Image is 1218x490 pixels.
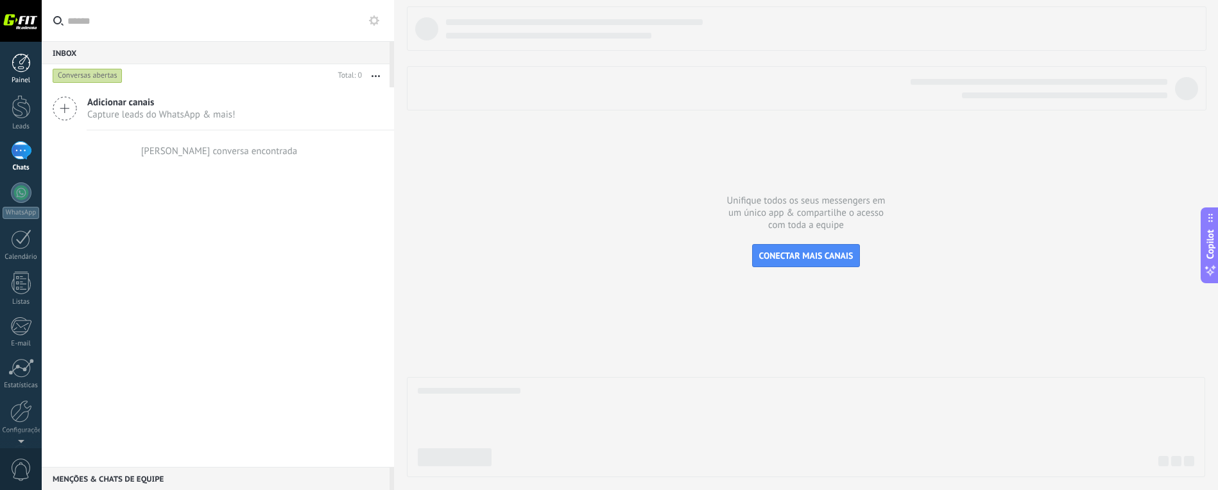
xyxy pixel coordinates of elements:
button: CONECTAR MAIS CANAIS [752,244,861,267]
div: Painel [3,76,40,85]
span: Copilot [1204,229,1217,259]
div: Total: 0 [333,69,362,82]
div: Listas [3,298,40,306]
div: Estatísticas [3,381,40,390]
div: E-mail [3,340,40,348]
div: [PERSON_NAME] conversa encontrada [141,145,298,157]
span: CONECTAR MAIS CANAIS [759,250,853,261]
div: Menções & Chats de equipe [42,467,390,490]
div: Chats [3,164,40,172]
div: Calendário [3,253,40,261]
button: Mais [362,64,390,87]
span: Capture leads do WhatsApp & mais! [87,109,236,121]
div: Inbox [42,41,390,64]
div: Leads [3,123,40,131]
span: Adicionar canais [87,96,236,109]
div: Configurações [3,426,40,435]
div: WhatsApp [3,207,39,219]
div: Conversas abertas [53,68,123,83]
